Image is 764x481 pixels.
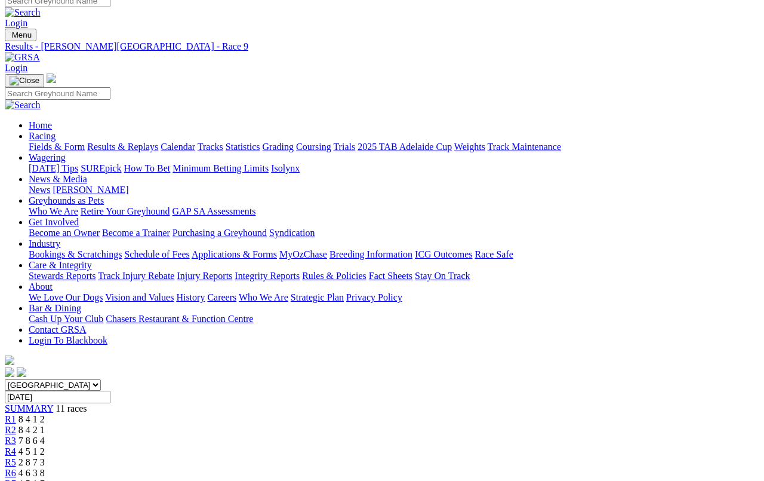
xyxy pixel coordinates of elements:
[29,142,759,152] div: Racing
[29,152,66,163] a: Wagering
[161,142,195,152] a: Calendar
[29,163,759,174] div: Wagering
[235,271,300,281] a: Integrity Reports
[263,142,294,152] a: Grading
[98,271,174,281] a: Track Injury Rebate
[5,87,110,100] input: Search
[105,292,174,302] a: Vision and Values
[19,414,45,424] span: 8 4 1 2
[29,324,86,335] a: Contact GRSA
[5,468,16,478] a: R6
[10,76,39,85] img: Close
[29,314,103,324] a: Cash Up Your Club
[5,457,16,467] a: R5
[226,142,260,152] a: Statistics
[17,367,26,377] img: twitter.svg
[29,228,100,238] a: Become an Owner
[5,425,16,435] a: R2
[29,281,53,292] a: About
[5,7,41,18] img: Search
[29,260,92,270] a: Care & Integrity
[5,436,16,446] a: R3
[29,206,759,217] div: Greyhounds as Pets
[29,292,759,303] div: About
[29,314,759,324] div: Bar & Dining
[19,436,45,446] span: 7 8 6 4
[177,271,232,281] a: Injury Reports
[29,217,79,227] a: Get Involved
[29,238,60,249] a: Industry
[29,163,78,173] a: [DATE] Tips
[5,63,27,73] a: Login
[124,163,171,173] a: How To Bet
[81,206,170,216] a: Retire Your Greyhound
[271,163,300,173] a: Isolynx
[19,446,45,457] span: 4 5 1 2
[102,228,170,238] a: Become a Trainer
[29,206,78,216] a: Who We Are
[333,142,355,152] a: Trials
[172,206,256,216] a: GAP SA Assessments
[291,292,344,302] a: Strategic Plan
[5,403,53,413] a: SUMMARY
[5,74,44,87] button: Toggle navigation
[415,249,472,259] a: ICG Outcomes
[5,391,110,403] input: Select date
[19,457,45,467] span: 2 8 7 3
[56,403,87,413] span: 11 races
[53,185,128,195] a: [PERSON_NAME]
[5,414,16,424] a: R1
[279,249,327,259] a: MyOzChase
[29,195,104,206] a: Greyhounds as Pets
[172,228,267,238] a: Purchasing a Greyhound
[29,303,81,313] a: Bar & Dining
[29,174,87,184] a: News & Media
[87,142,158,152] a: Results & Replays
[19,425,45,435] span: 8 4 2 1
[488,142,561,152] a: Track Maintenance
[369,271,412,281] a: Fact Sheets
[176,292,205,302] a: History
[475,249,513,259] a: Race Safe
[172,163,269,173] a: Minimum Betting Limits
[124,249,189,259] a: Schedule of Fees
[192,249,277,259] a: Applications & Forms
[5,446,16,457] a: R4
[29,185,50,195] a: News
[29,335,107,345] a: Login To Blackbook
[29,249,759,260] div: Industry
[5,29,36,41] button: Toggle navigation
[47,73,56,83] img: logo-grsa-white.png
[29,142,85,152] a: Fields & Form
[454,142,485,152] a: Weights
[29,120,52,130] a: Home
[346,292,402,302] a: Privacy Policy
[302,271,366,281] a: Rules & Policies
[29,185,759,195] div: News & Media
[239,292,288,302] a: Who We Are
[29,249,122,259] a: Bookings & Scratchings
[269,228,315,238] a: Syndication
[5,41,759,52] a: Results - [PERSON_NAME][GEOGRAPHIC_DATA] - Race 9
[29,131,56,141] a: Racing
[5,367,14,377] img: facebook.svg
[5,52,40,63] img: GRSA
[415,271,470,281] a: Stay On Track
[106,314,253,324] a: Chasers Restaurant & Function Centre
[29,292,103,302] a: We Love Our Dogs
[329,249,412,259] a: Breeding Information
[81,163,121,173] a: SUREpick
[5,356,14,365] img: logo-grsa-white.png
[5,18,27,28] a: Login
[296,142,331,152] a: Coursing
[358,142,452,152] a: 2025 TAB Adelaide Cup
[5,100,41,111] img: Search
[29,228,759,238] div: Get Involved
